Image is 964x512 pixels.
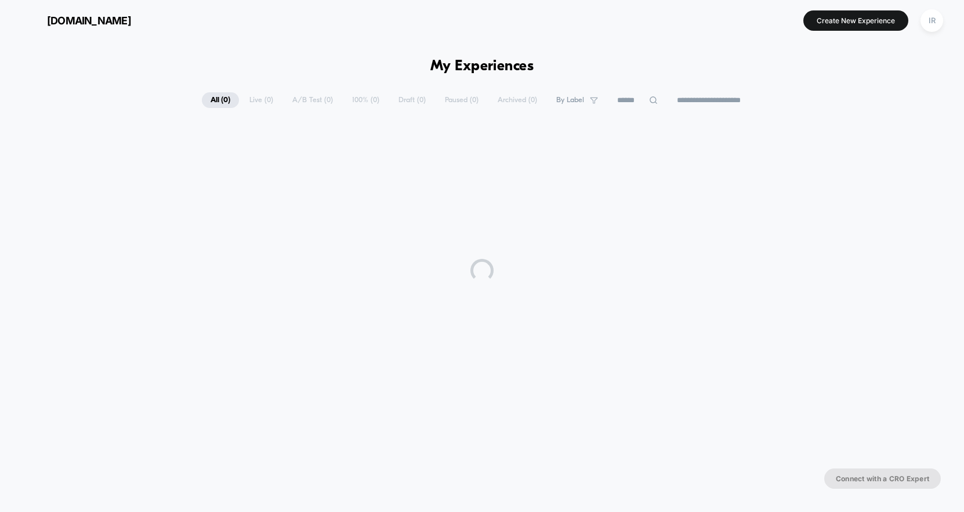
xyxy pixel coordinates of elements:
[47,15,131,27] span: [DOMAIN_NAME]
[430,58,534,75] h1: My Experiences
[17,11,135,30] button: [DOMAIN_NAME]
[803,10,908,31] button: Create New Experience
[202,92,239,108] span: All ( 0 )
[917,9,947,33] button: IR
[556,96,584,104] span: By Label
[920,9,943,32] div: IR
[824,468,941,489] button: Connect with a CRO Expert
